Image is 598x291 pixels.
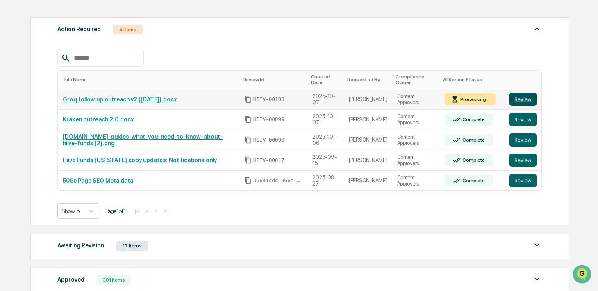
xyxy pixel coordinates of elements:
[143,208,151,215] button: <
[152,208,160,215] button: >
[8,63,23,78] img: 1746055101610-c473b297-6a78-478c-a979-82029cc54cd1
[28,63,134,71] div: Start new chat
[63,116,134,123] a: Kraken outreach 2.0.docx
[307,150,344,171] td: 2025-09-15
[57,274,84,285] div: Approved
[105,208,126,214] span: Page 1 of 1
[392,130,440,151] td: Content Approvers
[16,103,53,112] span: Preclearance
[58,139,99,145] a: Powered byPylon
[16,119,52,127] span: Data Lookup
[5,100,56,115] a: 🖐️Preclearance
[253,116,284,123] span: HIIV-00099
[253,157,284,164] span: HIIV-00017
[459,96,490,102] div: Processing...
[532,274,542,284] img: caret
[532,240,542,250] img: caret
[396,74,437,85] div: Toggle SortBy
[509,133,537,147] button: Review
[97,275,131,285] div: 301 Items
[243,77,304,82] div: Toggle SortBy
[572,264,594,286] iframe: Open customer support
[344,130,392,151] td: [PERSON_NAME]
[57,24,101,34] div: Action Required
[392,150,440,171] td: Content Approvers
[63,177,133,184] a: 506c Page SEO Meta data
[63,157,217,163] a: Hiive Funds [US_STATE] copy updates: Notifications only
[56,100,105,115] a: 🗄️Attestations
[509,174,537,187] button: Review
[63,96,177,103] a: Groq follow up outreach v2 ([DATE]).docx
[8,104,15,111] div: 🖐️
[392,89,440,110] td: Content Approvers
[8,17,149,30] p: How can we help?
[532,24,542,34] img: caret
[253,96,284,103] span: HIIV-00100
[509,154,537,167] button: Review
[509,93,537,106] button: Review
[443,77,501,82] div: Toggle SortBy
[116,241,148,251] div: 17 Items
[344,110,392,130] td: [PERSON_NAME]
[64,77,236,82] div: Toggle SortBy
[511,77,538,82] div: Toggle SortBy
[244,96,252,103] span: Copy Id
[307,171,344,191] td: 2025-08-27
[244,177,252,184] span: Copy Id
[253,177,302,184] span: 39641cdc-966a-4e65-879f-2a6a777944d8
[509,113,537,126] button: Review
[68,103,102,112] span: Attestations
[161,208,171,215] button: >|
[461,137,485,143] div: Complete
[344,150,392,171] td: [PERSON_NAME]
[59,104,66,111] div: 🗄️
[461,178,485,183] div: Complete
[244,136,252,144] span: Copy Id
[311,74,341,85] div: Toggle SortBy
[244,116,252,123] span: Copy Id
[139,65,149,75] button: Start new chat
[244,156,252,164] span: Copy Id
[132,208,141,215] button: |<
[8,120,15,126] div: 🔎
[461,157,485,163] div: Complete
[307,130,344,151] td: 2025-10-06
[461,117,485,122] div: Complete
[347,77,389,82] div: Toggle SortBy
[307,110,344,130] td: 2025-10-07
[253,137,284,143] span: HIIV-00090
[392,110,440,130] td: Content Approvers
[392,171,440,191] td: Content Approvers
[344,89,392,110] td: [PERSON_NAME]
[63,133,223,147] a: [DOMAIN_NAME]_guides_what-you-need-to-know-about-hiive-funds (2).png
[57,240,104,251] div: Awaiting Revision
[113,25,143,34] div: 5 Items
[307,89,344,110] td: 2025-10-07
[5,116,55,131] a: 🔎Data Lookup
[344,171,392,191] td: [PERSON_NAME]
[28,71,104,78] div: We're available if you need us!
[82,139,99,145] span: Pylon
